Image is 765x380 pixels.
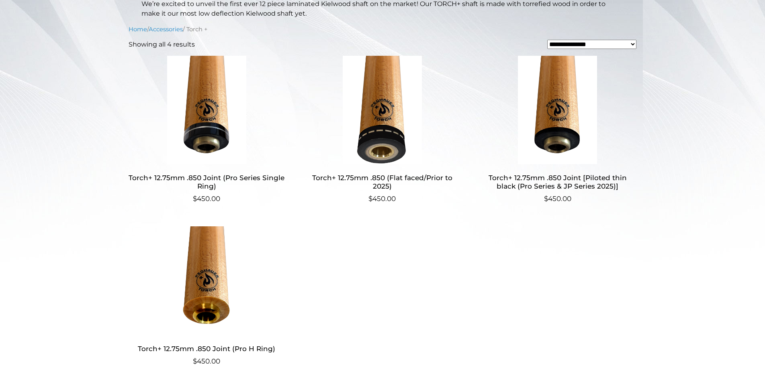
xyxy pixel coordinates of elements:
h2: Torch+ 12.75mm .850 Joint (Pro H Ring) [129,341,285,356]
a: Accessories [149,26,183,33]
bdi: 450.00 [193,357,220,365]
a: Torch+ 12.75mm .850 (Flat faced/Prior to 2025) $450.00 [304,56,460,204]
h2: Torch+ 12.75mm .850 (Flat faced/Prior to 2025) [304,171,460,194]
a: Torch+ 12.75mm .850 Joint [Piloted thin black (Pro Series & JP Series 2025)] $450.00 [479,56,636,204]
bdi: 450.00 [368,195,396,203]
a: Torch+ 12.75mm .850 Joint (Pro Series Single Ring) $450.00 [129,56,285,204]
span: $ [368,195,372,203]
span: $ [544,195,548,203]
select: Shop order [547,40,636,49]
h2: Torch+ 12.75mm .850 Joint [Piloted thin black (Pro Series & JP Series 2025)] [479,171,636,194]
span: $ [193,195,197,203]
img: Torch+ 12.75mm .850 Joint (Pro Series Single Ring) [129,56,285,164]
p: Showing all 4 results [129,40,195,49]
img: Torch+ 12.75mm .850 Joint (Pro H Ring) [129,226,285,335]
h2: Torch+ 12.75mm .850 Joint (Pro Series Single Ring) [129,171,285,194]
nav: Breadcrumb [129,25,636,34]
img: Torch+ 12.75mm .850 (Flat faced/Prior to 2025) [304,56,460,164]
img: Torch+ 12.75mm .850 Joint [Piloted thin black (Pro Series & JP Series 2025)] [479,56,636,164]
bdi: 450.00 [544,195,571,203]
a: Torch+ 12.75mm .850 Joint (Pro H Ring) $450.00 [129,226,285,366]
a: Home [129,26,147,33]
bdi: 450.00 [193,195,220,203]
span: $ [193,357,197,365]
